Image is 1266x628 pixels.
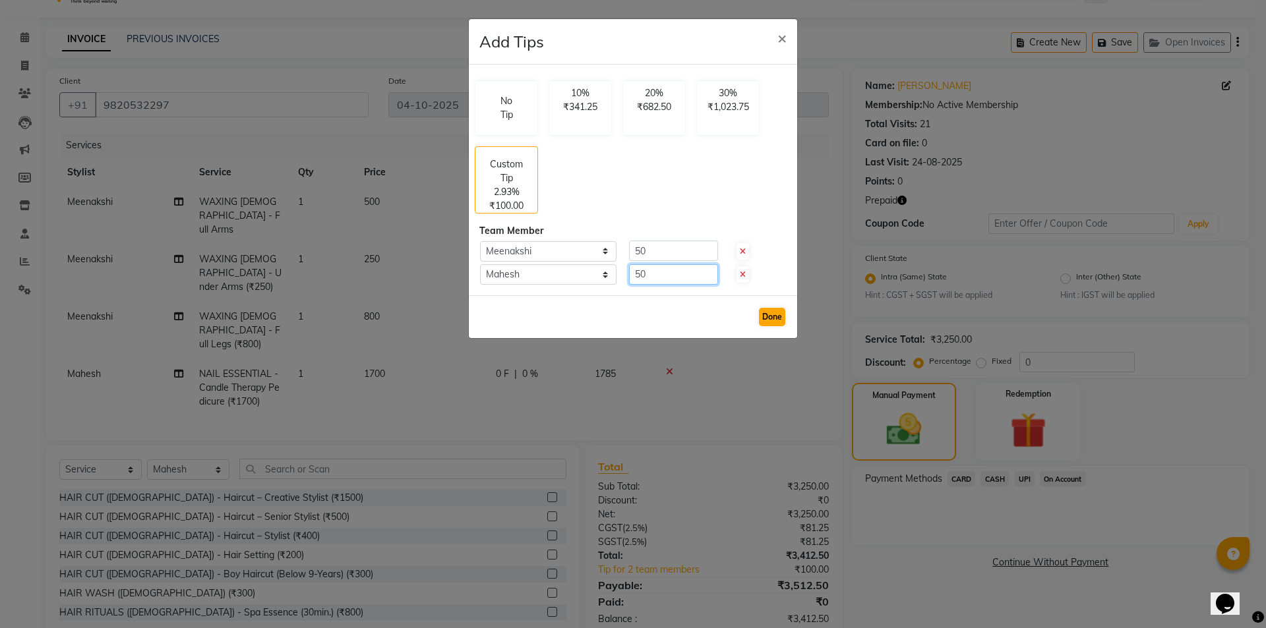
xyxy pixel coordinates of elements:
[777,28,787,47] span: ×
[1211,575,1253,615] iframe: chat widget
[705,86,751,100] p: 30%
[631,86,677,100] p: 20%
[631,100,677,114] p: ₹682.50
[557,100,603,114] p: ₹341.25
[497,94,516,122] p: No Tip
[489,199,524,213] p: ₹100.00
[705,100,751,114] p: ₹1,023.75
[767,19,797,56] button: Close
[483,157,529,185] p: Custom Tip
[557,86,603,100] p: 10%
[479,30,544,53] h4: Add Tips
[479,225,543,237] span: Team Member
[759,308,785,326] button: Done
[494,185,520,199] p: 2.93%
